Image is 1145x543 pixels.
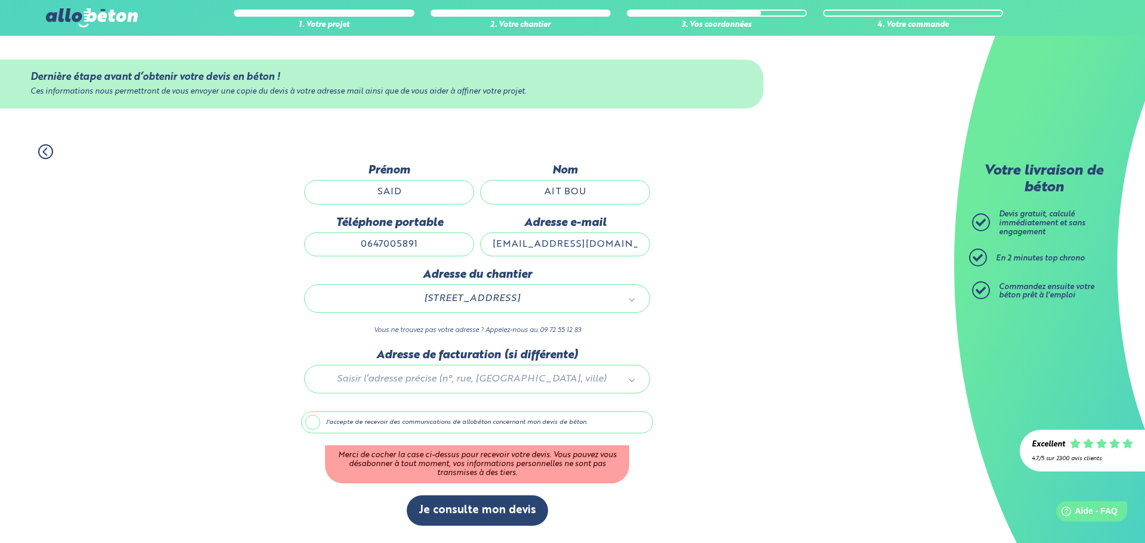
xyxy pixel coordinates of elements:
label: Nom [480,164,650,177]
iframe: Help widget launcher [1039,497,1132,530]
div: Excellent [1032,440,1065,449]
input: Quel est votre nom de famille ? [480,180,650,204]
label: Adresse du chantier [304,268,650,281]
label: Adresse e-mail [480,216,650,229]
span: Devis gratuit, calculé immédiatement et sans engagement [999,210,1085,235]
div: 1. Votre projet [234,21,414,30]
span: [STREET_ADDRESS] [321,291,622,306]
input: Quel est votre prénom ? [304,180,474,204]
div: 4.7/5 sur 2300 avis clients [1032,455,1133,462]
span: En 2 minutes top chrono [996,255,1085,262]
div: Dernière étape avant d’obtenir votre devis en béton ! [30,72,733,83]
div: 2. Votre chantier [431,21,611,30]
p: Votre livraison de béton [975,163,1112,196]
div: Merci de cocher la case ci-dessus pour recevoir votre devis. Vous pouvez vous désabonner à tout m... [325,445,629,483]
div: 3. Vos coordonnées [627,21,807,30]
label: Prénom [304,164,474,177]
div: 4. Votre commande [823,21,1003,30]
label: J'accepte de recevoir des communications de allobéton concernant mon devis de béton. [301,411,653,434]
a: [STREET_ADDRESS] [317,291,638,306]
img: allobéton [46,8,138,27]
span: Commandez ensuite votre béton prêt à l'emploi [999,283,1094,300]
button: Je consulte mon devis [407,495,548,526]
p: Vous ne trouvez pas votre adresse ? Appelez-nous au 09 72 55 12 83 [304,325,650,336]
div: Ces informations nous permettront de vous envoyer une copie du devis à votre adresse mail ainsi q... [30,88,733,97]
input: ex : contact@allobeton.fr [480,232,650,256]
label: Téléphone portable [304,216,474,229]
input: ex : 0642930817 [304,232,474,256]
